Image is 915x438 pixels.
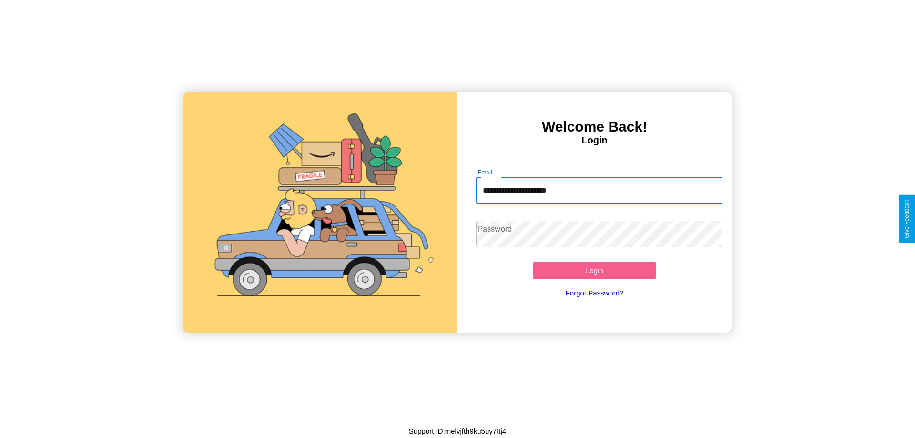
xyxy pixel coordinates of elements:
button: Login [533,262,656,279]
img: gif [183,92,457,333]
a: Forgot Password? [471,279,718,306]
h3: Welcome Back! [457,119,732,135]
h4: Login [457,135,732,146]
p: Support ID: melvjfth9ku5uy7ttj4 [409,425,506,438]
label: Email [478,168,493,176]
div: Give Feedback [904,200,910,238]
